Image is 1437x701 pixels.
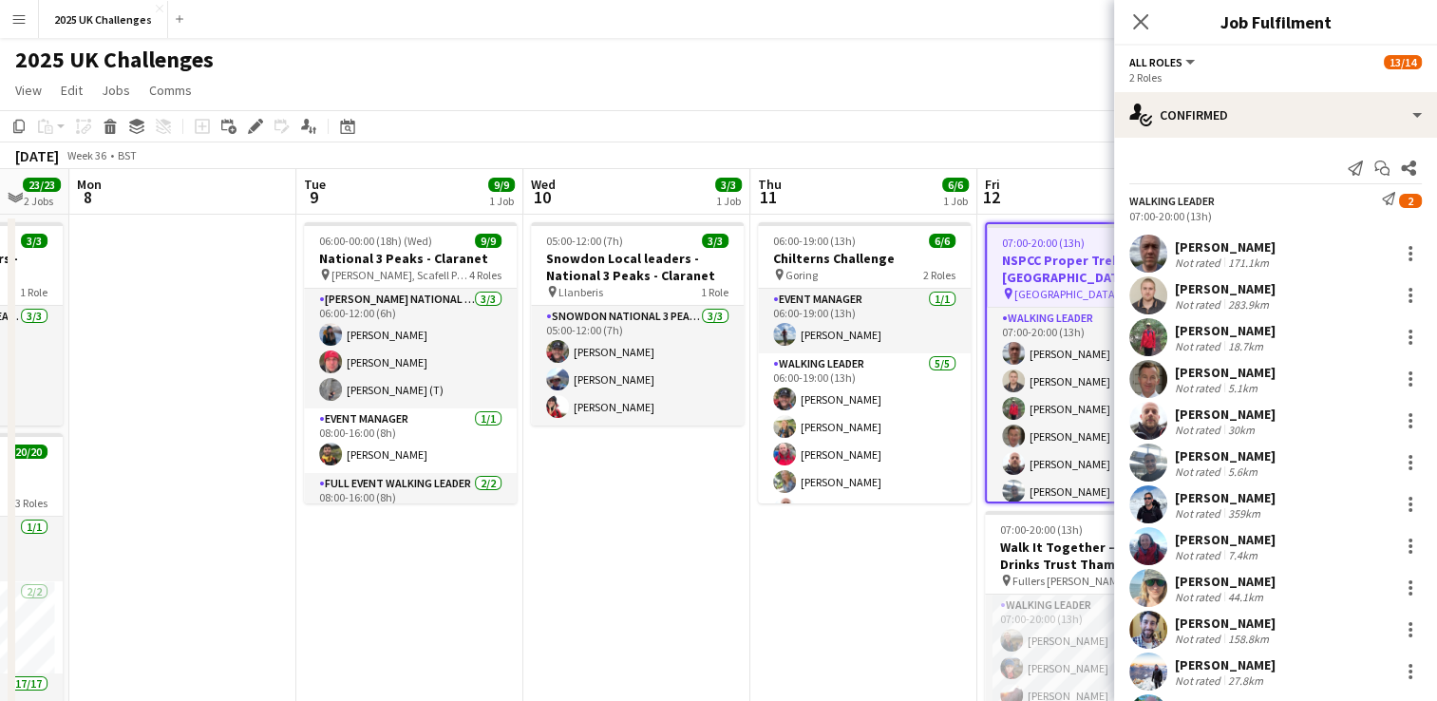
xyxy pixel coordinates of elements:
[331,268,469,282] span: [PERSON_NAME], Scafell Pike and Snowdon
[1175,381,1224,395] div: Not rated
[475,234,501,248] span: 9/9
[149,82,192,99] span: Comms
[1384,55,1422,69] span: 13/14
[531,176,556,193] span: Wed
[531,222,744,426] app-job-card: 05:00-12:00 (7h)3/3Snowdon Local leaders - National 3 Peaks - Claranet Llanberis1 RoleSnowdon Nat...
[1224,423,1258,437] div: 30km
[701,285,728,299] span: 1 Role
[929,234,955,248] span: 6/6
[63,148,110,162] span: Week 36
[39,1,168,38] button: 2025 UK Challenges
[716,194,741,208] div: 1 Job
[942,178,969,192] span: 6/6
[15,46,214,74] h1: 2025 UK Challenges
[74,186,102,208] span: 8
[1175,339,1224,353] div: Not rated
[102,82,130,99] span: Jobs
[1224,464,1261,479] div: 5.6km
[1014,287,1119,301] span: [GEOGRAPHIC_DATA]
[53,78,90,103] a: Edit
[1175,573,1276,590] div: [PERSON_NAME]
[558,285,603,299] span: Llanberis
[1175,673,1224,688] div: Not rated
[8,78,49,103] a: View
[1224,256,1273,270] div: 171.1km
[488,178,515,192] span: 9/9
[1114,9,1437,34] h3: Job Fulfilment
[1114,92,1437,138] div: Confirmed
[758,222,971,503] app-job-card: 06:00-19:00 (13h)6/6Chilterns Challenge Goring2 RolesEvent Manager1/106:00-19:00 (13h)[PERSON_NAM...
[1129,209,1422,223] div: 07:00-20:00 (13h)
[1002,236,1085,250] span: 07:00-20:00 (13h)
[304,250,517,267] h3: National 3 Peaks - Claranet
[1224,339,1267,353] div: 18.7km
[15,496,47,510] span: 3 Roles
[304,289,517,408] app-card-role: [PERSON_NAME] National 3 Peaks Walking Leader3/306:00-12:00 (6h)[PERSON_NAME][PERSON_NAME][PERSON...
[24,194,60,208] div: 2 Jobs
[469,268,501,282] span: 4 Roles
[1175,656,1276,673] div: [PERSON_NAME]
[61,82,83,99] span: Edit
[1129,55,1182,69] span: All roles
[1224,506,1264,521] div: 359km
[20,285,47,299] span: 1 Role
[985,222,1198,503] app-job-card: 07:00-20:00 (13h)13/14NSPCC Proper Trek [GEOGRAPHIC_DATA] [GEOGRAPHIC_DATA]2 RolesWalking Leader2...
[1175,406,1276,423] div: [PERSON_NAME]
[1224,381,1261,395] div: 5.1km
[1175,256,1224,270] div: Not rated
[987,252,1196,286] h3: NSPCC Proper Trek [GEOGRAPHIC_DATA]
[1175,297,1224,312] div: Not rated
[1175,506,1224,521] div: Not rated
[1175,238,1276,256] div: [PERSON_NAME]
[758,289,971,353] app-card-role: Event Manager1/106:00-19:00 (13h)[PERSON_NAME]
[758,176,782,193] span: Thu
[1224,632,1273,646] div: 158.8km
[1175,615,1276,632] div: [PERSON_NAME]
[1175,531,1276,548] div: [PERSON_NAME]
[1175,632,1224,646] div: Not rated
[1175,590,1224,604] div: Not rated
[118,148,137,162] div: BST
[985,176,1000,193] span: Fri
[923,268,955,282] span: 2 Roles
[1000,522,1083,537] span: 07:00-20:00 (13h)
[528,186,556,208] span: 10
[1399,194,1422,208] span: 2
[77,176,102,193] span: Mon
[1224,548,1261,562] div: 7.4km
[301,186,326,208] span: 9
[982,186,1000,208] span: 12
[304,222,517,503] app-job-card: 06:00-00:00 (18h) (Wed)9/9National 3 Peaks - Claranet [PERSON_NAME], Scafell Pike and Snowdon4 Ro...
[1224,673,1267,688] div: 27.8km
[1129,55,1198,69] button: All roles
[755,186,782,208] span: 11
[1129,70,1422,85] div: 2 Roles
[985,539,1198,573] h3: Walk It Together – The Drinks Trust Thames Footpath Challenge
[531,250,744,284] h3: Snowdon Local leaders - National 3 Peaks - Claranet
[94,78,138,103] a: Jobs
[304,473,517,565] app-card-role: Full Event Walking Leader2/208:00-16:00 (8h)
[1175,364,1276,381] div: [PERSON_NAME]
[15,146,59,165] div: [DATE]
[702,234,728,248] span: 3/3
[9,445,47,459] span: 20/20
[1175,489,1276,506] div: [PERSON_NAME]
[1175,548,1224,562] div: Not rated
[1175,464,1224,479] div: Not rated
[758,250,971,267] h3: Chilterns Challenge
[531,306,744,426] app-card-role: Snowdon National 3 Peaks Walking Leader3/305:00-12:00 (7h)[PERSON_NAME][PERSON_NAME][PERSON_NAME]
[785,268,818,282] span: Goring
[546,234,623,248] span: 05:00-12:00 (7h)
[1012,574,1150,588] span: Fullers [PERSON_NAME] Brewery, [GEOGRAPHIC_DATA]
[758,353,971,528] app-card-role: Walking Leader5/506:00-19:00 (13h)[PERSON_NAME][PERSON_NAME][PERSON_NAME][PERSON_NAME][PERSON_NAME]
[489,194,514,208] div: 1 Job
[319,234,432,248] span: 06:00-00:00 (18h) (Wed)
[1224,590,1267,604] div: 44.1km
[142,78,199,103] a: Comms
[1224,297,1273,312] div: 283.9km
[1175,322,1276,339] div: [PERSON_NAME]
[1175,447,1276,464] div: [PERSON_NAME]
[715,178,742,192] span: 3/3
